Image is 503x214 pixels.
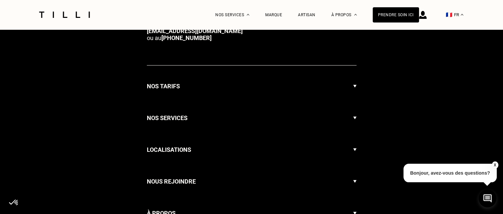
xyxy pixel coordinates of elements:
img: Menu déroulant à propos [354,14,357,16]
span: 🇫🇷 [446,12,452,18]
h3: Nous rejoindre [147,177,196,187]
a: [EMAIL_ADDRESS][DOMAIN_NAME] [147,27,243,34]
h3: Nos tarifs [147,81,180,91]
a: Marque [265,13,282,17]
h3: Localisations [147,145,191,155]
button: X [491,161,498,169]
img: Flèche menu déroulant [353,107,356,129]
img: icône connexion [419,11,427,19]
img: Flèche menu déroulant [353,75,356,97]
img: Logo du service de couturière Tilli [37,12,92,18]
h3: Nos services [147,113,188,123]
img: Menu déroulant [247,14,249,16]
img: menu déroulant [461,14,463,16]
img: Flèche menu déroulant [353,139,356,161]
p: Bonjour, avez-vous des questions? [403,164,497,182]
img: Flèche menu déroulant [353,171,356,193]
a: [PHONE_NUMBER] [161,34,212,41]
a: Artisan [298,13,315,17]
p: ou au [147,21,356,41]
a: Prendre soin ici [373,7,419,22]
